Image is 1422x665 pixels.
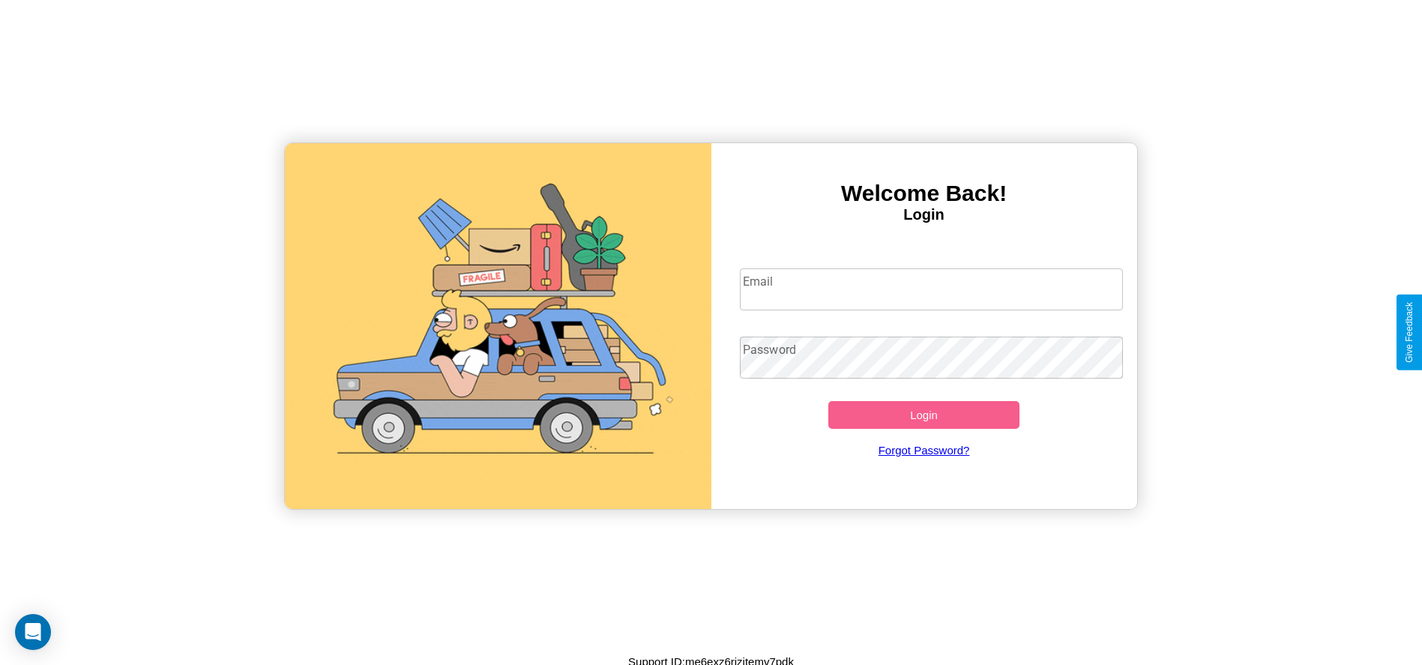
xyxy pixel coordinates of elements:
[1404,302,1415,363] div: Give Feedback
[285,143,711,509] img: gif
[15,614,51,650] div: Open Intercom Messenger
[711,181,1137,206] h3: Welcome Back!
[732,429,1115,472] a: Forgot Password?
[828,401,1020,429] button: Login
[711,206,1137,223] h4: Login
